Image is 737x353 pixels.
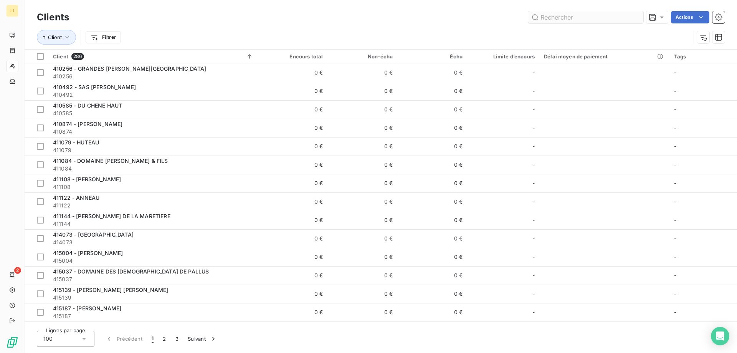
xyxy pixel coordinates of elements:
span: 411108 [53,183,253,191]
span: 410256 [53,73,253,80]
span: 411144 [53,220,253,228]
td: 0 € [397,137,467,156]
span: 410492 - SAS [PERSON_NAME] [53,84,136,90]
div: Encours total [263,53,323,60]
span: 410585 - DU CHENE HAUT [53,102,122,109]
span: - [532,106,535,113]
span: - [532,161,535,169]
span: - [532,198,535,206]
span: 414073 [53,239,253,246]
button: 3 [171,331,183,347]
div: LI [6,5,18,17]
span: 411079 [53,146,253,154]
td: 0 € [258,322,328,340]
span: 410585 [53,109,253,117]
td: 0 € [327,119,397,137]
span: 411122 [53,202,253,209]
td: 0 € [258,174,328,192]
td: 0 € [327,100,397,119]
button: 2 [158,331,170,347]
span: - [674,217,676,223]
span: - [674,272,676,278]
div: Open Intercom Messenger [711,327,729,345]
span: 410874 [53,128,253,136]
input: Rechercher [528,11,643,23]
span: - [674,161,676,168]
td: 0 € [397,63,467,82]
span: - [532,290,535,298]
td: 0 € [397,322,467,340]
button: 1 [147,331,158,347]
td: 0 € [397,174,467,192]
span: 415004 - [PERSON_NAME] [53,250,123,256]
span: 411084 - DOMAINE [PERSON_NAME] & FILS [53,157,168,164]
td: 0 € [258,82,328,100]
td: 0 € [327,266,397,285]
span: - [674,309,676,315]
span: 415037 [53,275,253,283]
img: Logo LeanPay [6,336,18,348]
td: 0 € [397,266,467,285]
td: 0 € [397,248,467,266]
td: 0 € [327,192,397,211]
div: Limite d’encours [472,53,535,60]
td: 0 € [258,211,328,229]
td: 0 € [327,303,397,322]
span: - [674,69,676,76]
span: 100 [43,335,53,343]
span: - [674,88,676,94]
span: 1 [152,335,154,343]
td: 0 € [258,137,328,156]
span: 415187 - [PERSON_NAME] [53,305,121,312]
span: - [532,235,535,242]
td: 0 € [258,63,328,82]
td: 0 € [258,156,328,174]
span: - [674,290,676,297]
td: 0 € [397,303,467,322]
span: 410492 [53,91,253,99]
span: - [532,124,535,132]
span: - [674,180,676,186]
td: 0 € [258,100,328,119]
span: 2 [14,267,21,274]
div: Tags [674,53,732,60]
span: Client [48,34,62,40]
td: 0 € [397,119,467,137]
span: - [674,124,676,131]
td: 0 € [258,303,328,322]
td: 0 € [258,248,328,266]
button: Suivant [183,331,222,347]
span: - [532,308,535,316]
span: Client [53,53,68,60]
div: Délai moyen de paiement [544,53,665,60]
td: 0 € [327,229,397,248]
td: 0 € [258,285,328,303]
span: - [532,179,535,187]
span: 415037 - DOMAINE DES [DEMOGRAPHIC_DATA] DE PALLUS [53,268,209,275]
span: - [674,106,676,113]
td: 0 € [327,211,397,229]
span: 415139 [53,294,253,302]
td: 0 € [397,156,467,174]
td: 0 € [327,156,397,174]
td: 0 € [327,174,397,192]
span: - [532,87,535,95]
div: Non-échu [332,53,393,60]
span: 411122 - ANNEAU [53,194,99,201]
span: 415245 - CLOS DU PAS SAINT [PERSON_NAME] [53,323,179,330]
td: 0 € [397,229,467,248]
td: 0 € [327,82,397,100]
span: 286 [71,53,84,60]
span: 415187 [53,312,253,320]
span: - [532,216,535,224]
span: 415139 - [PERSON_NAME] [PERSON_NAME] [53,287,168,293]
h3: Clients [37,10,69,24]
span: - [674,198,676,205]
button: Actions [671,11,709,23]
button: Filtrer [86,31,121,43]
td: 0 € [397,211,467,229]
span: - [674,143,676,149]
td: 0 € [258,229,328,248]
div: Échu [402,53,463,60]
td: 0 € [327,63,397,82]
